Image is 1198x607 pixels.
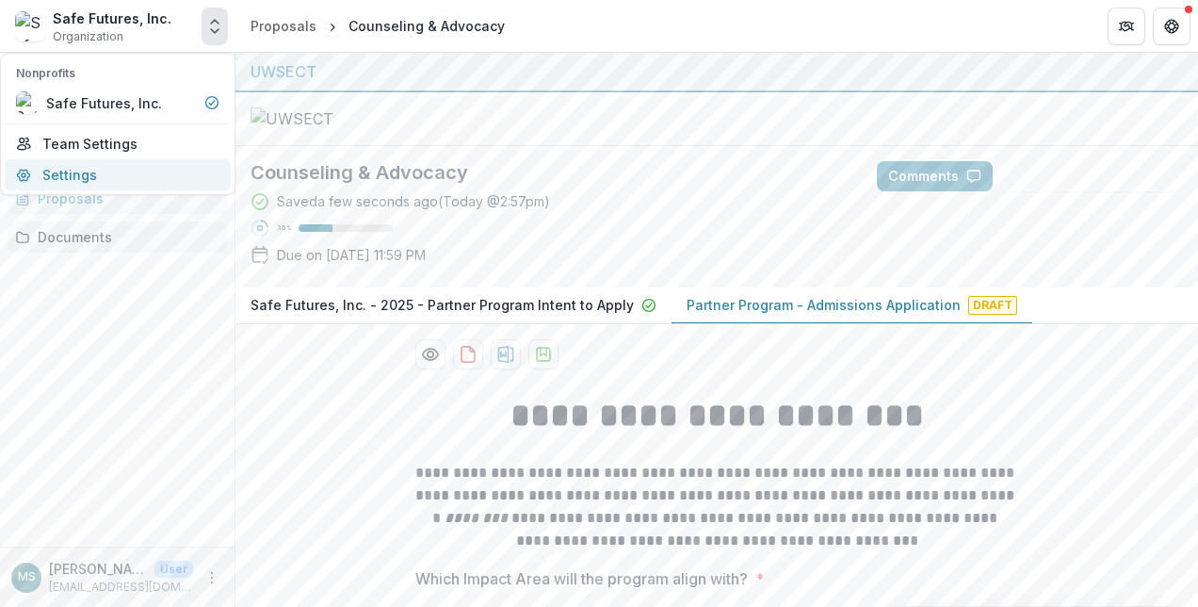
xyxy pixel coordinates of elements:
p: 36 % [277,221,291,235]
button: Partners [1108,8,1145,45]
span: Draft [968,296,1017,315]
div: Safe Futures, Inc. [53,8,171,28]
p: Safe Futures, Inc. - 2025 - Partner Program Intent to Apply [251,295,634,315]
p: [EMAIL_ADDRESS][DOMAIN_NAME] [49,579,193,596]
p: User [154,561,193,578]
nav: breadcrumb [243,12,512,40]
a: Documents [8,221,227,253]
button: Open entity switcher [202,8,228,45]
p: Partner Program - Admissions Application [687,295,961,315]
div: Proposals [38,189,212,208]
button: download-proposal [453,339,483,369]
div: Saved a few seconds ago ( Today @ 2:57pm ) [277,191,550,211]
p: Due on [DATE] 11:59 PM [277,245,426,265]
span: Organization [53,28,123,45]
button: More [201,566,223,589]
button: Get Help [1153,8,1190,45]
p: [PERSON_NAME] [49,559,147,579]
button: download-proposal [528,339,559,369]
button: download-proposal [491,339,521,369]
a: Proposals [8,183,227,214]
button: Answer Suggestions [1000,161,1183,191]
img: UWSECT [251,107,439,130]
div: Proposals [251,16,316,36]
div: Counseling & Advocacy [348,16,505,36]
div: Documents [38,227,212,247]
a: Proposals [243,12,324,40]
button: Preview 6ce71018-22c6-4787-87ec-6a8800ead971-1.pdf [415,339,445,369]
button: Comments [877,161,993,191]
div: Margaret Soussloff [18,571,36,583]
p: Which Impact Area will the program align with? [415,567,748,590]
h2: Counseling & Advocacy [251,161,847,184]
img: Safe Futures, Inc. [15,11,45,41]
div: UWSECT [251,60,1183,83]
